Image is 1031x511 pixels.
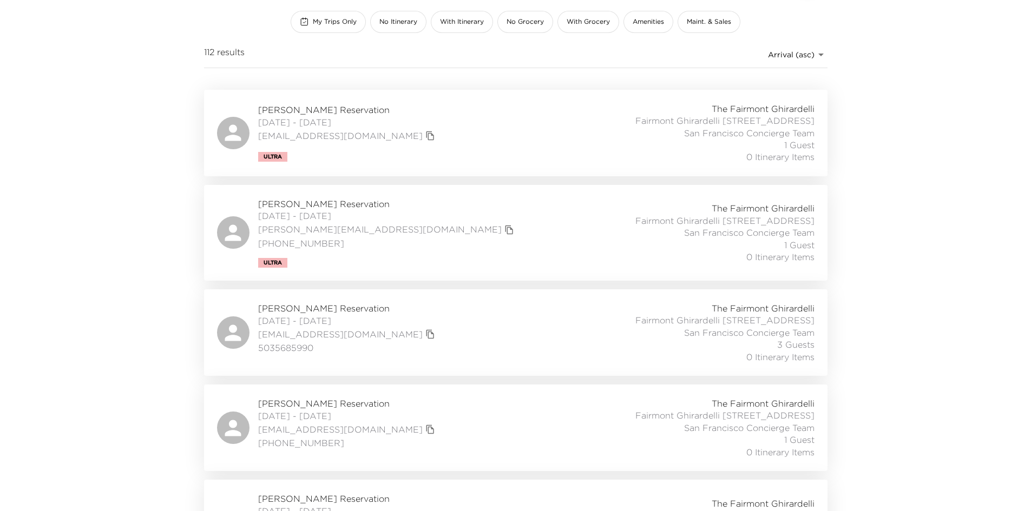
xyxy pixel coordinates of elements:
[712,103,815,115] span: The Fairmont Ghirardelli
[258,423,423,435] a: [EMAIL_ADDRESS][DOMAIN_NAME]
[440,17,484,26] span: With Itinerary
[379,17,417,26] span: No Itinerary
[258,210,517,222] span: [DATE] - [DATE]
[635,215,815,227] span: Fairmont Ghirardelli [STREET_ADDRESS]
[507,17,544,26] span: No Grocery
[423,327,438,342] button: copy primary member email
[423,422,438,437] button: copy primary member email
[746,351,815,363] span: 0 Itinerary Items
[684,422,815,434] span: San Francisco Concierge Team
[784,434,815,446] span: 1 Guest
[746,251,815,263] span: 0 Itinerary Items
[684,327,815,339] span: San Francisco Concierge Team
[258,410,438,422] span: [DATE] - [DATE]
[258,342,438,354] span: 5035685990
[258,104,438,116] span: [PERSON_NAME] Reservation
[768,50,815,59] span: Arrival (asc)
[370,11,426,33] button: No Itinerary
[712,302,815,314] span: The Fairmont Ghirardelli
[635,314,815,326] span: Fairmont Ghirardelli [STREET_ADDRESS]
[567,17,610,26] span: With Grocery
[633,17,664,26] span: Amenities
[684,227,815,238] span: San Francisco Concierge Team
[746,446,815,458] span: 0 Itinerary Items
[204,185,828,281] a: [PERSON_NAME] Reservation[DATE] - [DATE][PERSON_NAME][EMAIL_ADDRESS][DOMAIN_NAME]copy primary mem...
[431,11,493,33] button: With Itinerary
[258,223,502,235] a: [PERSON_NAME][EMAIL_ADDRESS][DOMAIN_NAME]
[258,130,423,142] a: [EMAIL_ADDRESS][DOMAIN_NAME]
[204,90,828,176] a: [PERSON_NAME] Reservation[DATE] - [DATE][EMAIL_ADDRESS][DOMAIN_NAME]copy primary member emailUltr...
[502,222,517,237] button: copy primary member email
[258,237,517,249] span: [PHONE_NUMBER]
[264,154,282,160] span: Ultra
[623,11,673,33] button: Amenities
[264,260,282,266] span: Ultra
[258,493,438,505] span: [PERSON_NAME] Reservation
[258,437,438,449] span: [PHONE_NUMBER]
[678,11,740,33] button: Maint. & Sales
[687,17,731,26] span: Maint. & Sales
[635,409,815,421] span: Fairmont Ghirardelli [STREET_ADDRESS]
[712,397,815,409] span: The Fairmont Ghirardelli
[291,11,366,33] button: My Trips Only
[557,11,619,33] button: With Grocery
[258,397,438,409] span: [PERSON_NAME] Reservation
[258,328,423,340] a: [EMAIL_ADDRESS][DOMAIN_NAME]
[204,46,245,63] span: 112 results
[784,239,815,251] span: 1 Guest
[313,17,357,26] span: My Trips Only
[777,339,815,350] span: 3 Guests
[497,11,553,33] button: No Grocery
[204,384,828,471] a: [PERSON_NAME] Reservation[DATE] - [DATE][EMAIL_ADDRESS][DOMAIN_NAME]copy primary member email[PHO...
[258,198,517,210] span: [PERSON_NAME] Reservation
[258,116,438,128] span: [DATE] - [DATE]
[423,128,438,143] button: copy primary member email
[258,315,438,327] span: [DATE] - [DATE]
[712,202,815,214] span: The Fairmont Ghirardelli
[258,302,438,314] span: [PERSON_NAME] Reservation
[712,497,815,509] span: The Fairmont Ghirardelli
[784,139,815,151] span: 1 Guest
[204,289,828,376] a: [PERSON_NAME] Reservation[DATE] - [DATE][EMAIL_ADDRESS][DOMAIN_NAME]copy primary member email5035...
[684,127,815,139] span: San Francisco Concierge Team
[635,115,815,127] span: Fairmont Ghirardelli [STREET_ADDRESS]
[746,151,815,163] span: 0 Itinerary Items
